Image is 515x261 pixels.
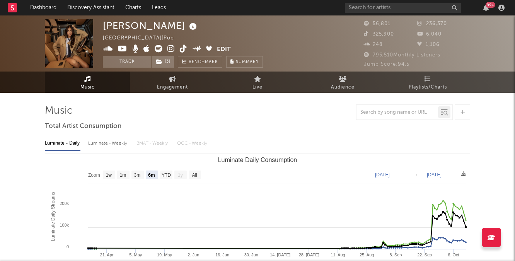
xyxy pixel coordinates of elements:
text: 28. [DATE] [299,252,319,257]
text: 0 [67,244,69,249]
text: 30. Jun [244,252,258,257]
div: Luminate - Daily [45,137,80,150]
button: 99+ [483,5,489,11]
a: Benchmark [178,56,222,68]
text: 2. Jun [188,252,199,257]
button: Track [103,56,151,68]
span: Jump Score: 94.5 [364,62,409,67]
text: 16. Jun [215,252,229,257]
span: Benchmark [189,58,218,67]
span: 6,040 [417,32,442,37]
span: 1,106 [417,42,440,47]
input: Search by song name or URL [356,109,438,116]
a: Audience [300,72,385,93]
text: → [414,172,418,177]
div: 99 + [486,2,495,8]
button: (3) [152,56,174,68]
text: YTD [162,172,171,178]
span: Engagement [157,83,188,92]
text: [DATE] [427,172,442,177]
span: 236,370 [417,21,447,26]
div: [PERSON_NAME] [103,19,199,32]
a: Live [215,72,300,93]
span: 793,510 Monthly Listeners [364,53,440,58]
text: 25. Aug [360,252,374,257]
div: [GEOGRAPHIC_DATA] | Pop [103,34,183,43]
text: 1w [106,172,112,178]
text: [DATE] [375,172,390,177]
span: Playlists/Charts [409,83,447,92]
text: 8. Sep [390,252,402,257]
span: ( 3 ) [151,56,174,68]
a: Playlists/Charts [385,72,470,93]
text: 3m [134,172,141,178]
text: All [192,172,197,178]
text: 22. Sep [417,252,432,257]
text: 5. May [129,252,142,257]
span: Live [252,83,263,92]
a: Engagement [130,72,215,93]
span: 325,900 [364,32,394,37]
span: 248 [364,42,383,47]
text: Luminate Daily Streams [50,192,56,241]
input: Search for artists [345,3,461,13]
text: Zoom [88,172,100,178]
text: 1m [120,172,126,178]
span: Audience [331,83,355,92]
a: Music [45,72,130,93]
text: 6. Oct [448,252,459,257]
span: Music [80,83,95,92]
text: 21. Apr [100,252,114,257]
text: 14. [DATE] [270,252,290,257]
div: Luminate - Weekly [88,137,129,150]
text: 200k [60,201,69,206]
text: 11. Aug [331,252,345,257]
text: 1y [178,172,183,178]
text: Luminate Daily Consumption [218,157,297,163]
text: 19. May [157,252,172,257]
button: Summary [226,56,263,68]
text: 6m [148,172,155,178]
span: Total Artist Consumption [45,122,121,131]
span: Summary [236,60,259,64]
span: 56,801 [364,21,391,26]
text: 100k [60,223,69,227]
button: Edit [217,45,231,55]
